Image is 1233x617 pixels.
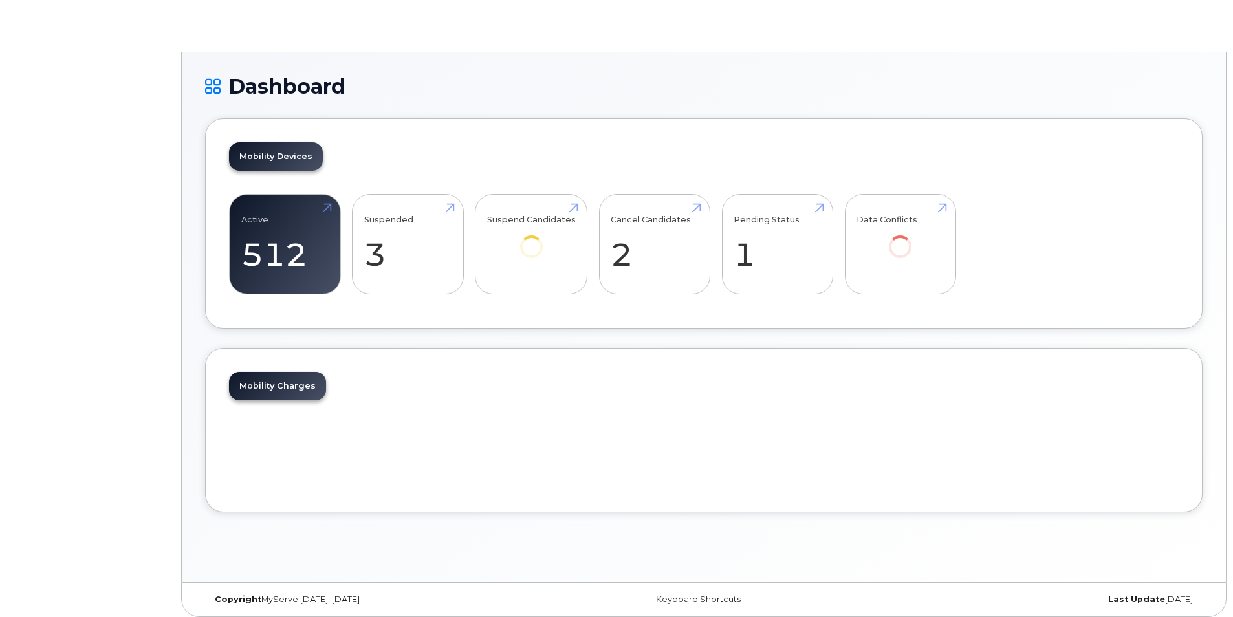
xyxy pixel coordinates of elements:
strong: Last Update [1108,594,1165,604]
a: Cancel Candidates 2 [611,202,698,287]
div: MyServe [DATE]–[DATE] [205,594,538,605]
a: Active 512 [241,202,329,287]
div: [DATE] [870,594,1203,605]
strong: Copyright [215,594,261,604]
a: Mobility Devices [229,142,323,171]
a: Pending Status 1 [734,202,821,287]
a: Suspended 3 [364,202,452,287]
a: Data Conflicts [857,202,944,276]
a: Mobility Charges [229,372,326,400]
a: Suspend Candidates [487,202,576,276]
h1: Dashboard [205,75,1203,98]
a: Keyboard Shortcuts [656,594,741,604]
